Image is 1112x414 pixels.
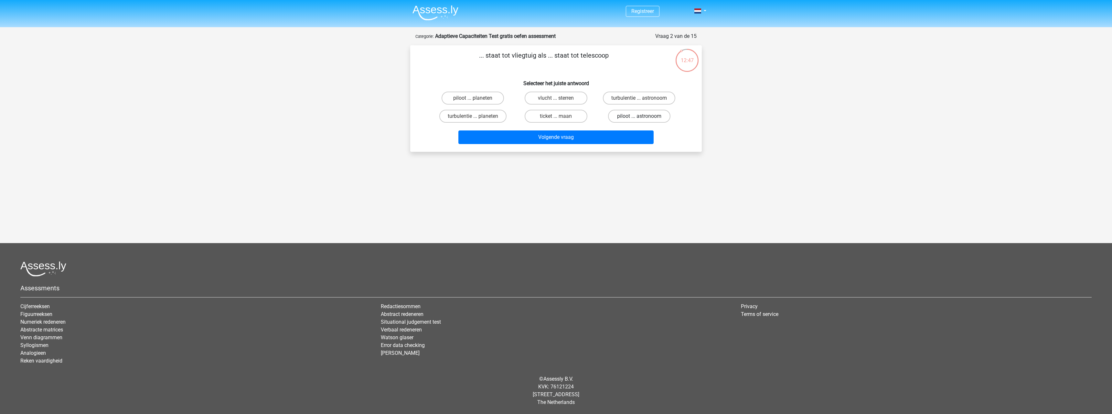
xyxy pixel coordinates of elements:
[608,110,670,123] label: piloot ... astronoom
[603,92,675,105] label: turbulentie ... astronoom
[381,303,421,309] a: Redactiesommen
[381,334,413,341] a: Watson glaser
[741,311,778,317] a: Terms of service
[20,261,66,276] img: Assessly logo
[525,92,587,105] label: vlucht ... sterren
[20,319,66,325] a: Numeriek redeneren
[442,92,504,105] label: piloot ... planeten
[458,130,654,144] button: Volgende vraag
[435,33,556,39] strong: Adaptieve Capaciteiten Test gratis oefen assessment
[20,358,62,364] a: Reken vaardigheid
[381,319,441,325] a: Situational judgement test
[381,327,422,333] a: Verbaal redeneren
[20,311,52,317] a: Figuurreeksen
[421,75,691,86] h6: Selecteer het juiste antwoord
[525,110,587,123] label: ticket ... maan
[381,342,425,348] a: Error data checking
[16,370,1096,411] div: © KVK: 76121224 [STREET_ADDRESS] The Netherlands
[381,311,423,317] a: Abstract redeneren
[20,342,48,348] a: Syllogismen
[20,350,46,356] a: Analogieen
[381,350,420,356] a: [PERSON_NAME]
[20,284,1092,292] h5: Assessments
[631,8,654,14] a: Registreer
[412,5,458,20] img: Assessly
[20,327,63,333] a: Abstracte matrices
[20,303,50,309] a: Cijferreeksen
[675,48,699,64] div: 12:47
[543,376,573,382] a: Assessly B.V.
[421,50,667,70] p: ... staat tot vliegtuig als ... staat tot telescoop
[439,110,507,123] label: turbulentie ... planeten
[415,34,434,39] small: Categorie:
[20,334,62,341] a: Venn diagrammen
[741,303,758,309] a: Privacy
[655,32,697,40] div: Vraag 2 van de 15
